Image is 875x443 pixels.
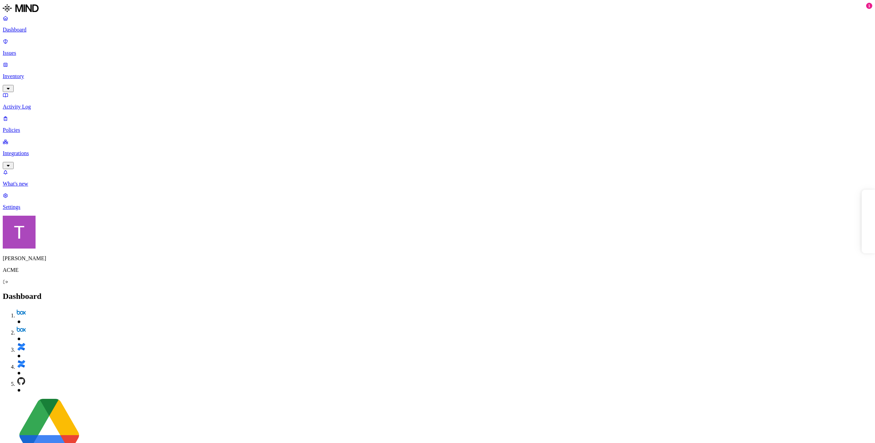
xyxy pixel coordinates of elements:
[3,169,872,187] a: What's new
[3,3,872,15] a: MIND
[3,181,872,187] p: What's new
[3,92,872,110] a: Activity Log
[3,150,872,156] p: Integrations
[3,27,872,33] p: Dashboard
[3,204,872,210] p: Settings
[3,192,872,210] a: Settings
[3,50,872,56] p: Issues
[16,342,26,352] img: confluence.svg
[3,38,872,56] a: Issues
[3,62,872,91] a: Inventory
[3,267,872,273] p: ACME
[16,376,26,386] img: github.svg
[16,359,26,369] img: confluence.svg
[16,308,26,317] img: box.svg
[3,127,872,133] p: Policies
[3,104,872,110] p: Activity Log
[16,325,26,334] img: box.svg
[3,115,872,133] a: Policies
[866,3,872,9] div: 1
[3,73,872,79] p: Inventory
[3,15,872,33] a: Dashboard
[3,3,39,14] img: MIND
[3,139,872,168] a: Integrations
[3,292,872,301] h2: Dashboard
[3,216,36,249] img: Tzvi Shir-Vaknin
